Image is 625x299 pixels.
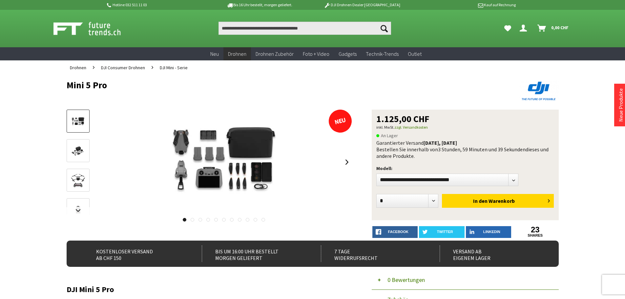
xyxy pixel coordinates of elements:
a: Gadgets [334,47,361,61]
span: DJI Mini - Serie [160,65,188,71]
div: Bis um 16:00 Uhr bestellt Morgen geliefert [202,246,306,262]
a: 23 [512,226,558,233]
span: Drohnen [70,65,86,71]
a: Technik-Trends [361,47,403,61]
a: Meine Favoriten [501,22,514,35]
span: Gadgets [339,51,357,57]
a: Drohnen Zubehör [251,47,298,61]
p: Modell: [376,164,554,172]
div: Versand ab eigenem Lager [440,246,544,262]
a: twitter [419,226,465,238]
a: LinkedIn [466,226,511,238]
span: An Lager [376,132,398,139]
b: [DATE], [DATE] [424,139,457,146]
a: DJI Consumer Drohnen [98,60,148,75]
p: Hotline 032 511 11 03 [106,1,208,9]
p: Bis 16 Uhr bestellt, morgen geliefert. [208,1,311,9]
a: Warenkorb [535,22,572,35]
div: Kostenloser Versand ab CHF 150 [83,246,188,262]
span: Warenkorb [489,198,515,204]
span: Technik-Trends [366,51,399,57]
a: Drohnen [223,47,251,61]
button: 0 Bewertungen [372,270,559,290]
img: Vorschau: Mini 5 Pro [69,115,88,128]
a: facebook [372,226,418,238]
span: Neu [210,51,219,57]
span: Drohnen [228,51,246,57]
button: Suchen [377,22,391,35]
p: Kauf auf Rechnung [413,1,516,9]
span: Foto + Video [303,51,329,57]
a: zzgl. Versandkosten [394,125,428,130]
span: 1.125,00 CHF [376,114,429,123]
p: inkl. MwSt. [376,123,554,131]
button: In den Warenkorb [442,194,554,208]
span: In den [473,198,488,204]
span: DJI Consumer Drohnen [101,65,145,71]
a: shares [512,233,558,238]
img: DJI [519,80,559,102]
span: 3 Stunden, 59 Minuten und 39 Sekunden [438,146,526,153]
a: Drohnen [67,60,90,75]
span: Outlet [408,51,422,57]
span: twitter [437,230,453,234]
div: 7 Tage Widerrufsrecht [321,246,426,262]
h2: DJI Mini 5 Pro [67,285,352,294]
a: Neu [206,47,223,61]
span: 0,00 CHF [551,22,569,33]
div: Garantierter Versand Bestellen Sie innerhalb von dieses und andere Produkte. [376,139,554,159]
h1: Mini 5 Pro [67,80,460,90]
img: Mini 5 Pro [145,110,303,215]
a: DJI Mini - Serie [156,60,191,75]
p: DJI Drohnen Dealer [GEOGRAPHIC_DATA] [311,1,413,9]
input: Produkt, Marke, Kategorie, EAN, Artikelnummer… [219,22,391,35]
span: LinkedIn [483,230,500,234]
a: Neue Produkte [617,88,624,122]
a: Outlet [403,47,426,61]
a: Foto + Video [298,47,334,61]
img: Shop Futuretrends - zur Startseite wechseln [53,20,135,37]
a: Dein Konto [517,22,532,35]
span: facebook [388,230,408,234]
span: Drohnen Zubehör [256,51,294,57]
